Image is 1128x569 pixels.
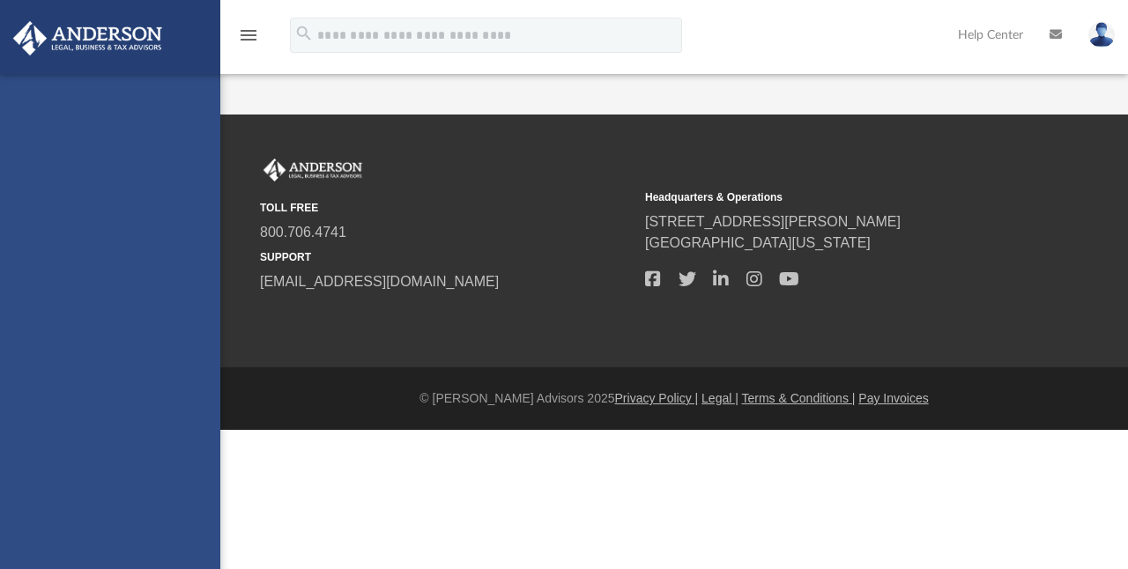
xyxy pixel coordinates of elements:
a: Legal | [701,391,738,405]
i: menu [238,25,259,46]
small: Headquarters & Operations [645,189,1018,205]
a: [GEOGRAPHIC_DATA][US_STATE] [645,235,871,250]
a: 800.706.4741 [260,225,346,240]
a: menu [238,33,259,46]
a: Terms & Conditions | [742,391,856,405]
a: [STREET_ADDRESS][PERSON_NAME] [645,214,901,229]
small: SUPPORT [260,249,633,265]
img: Anderson Advisors Platinum Portal [260,159,366,181]
img: Anderson Advisors Platinum Portal [8,21,167,55]
div: © [PERSON_NAME] Advisors 2025 [220,389,1128,408]
a: Pay Invoices [858,391,928,405]
a: Privacy Policy | [615,391,699,405]
img: User Pic [1088,22,1115,48]
i: search [294,24,314,43]
small: TOLL FREE [260,200,633,216]
a: [EMAIL_ADDRESS][DOMAIN_NAME] [260,274,499,289]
